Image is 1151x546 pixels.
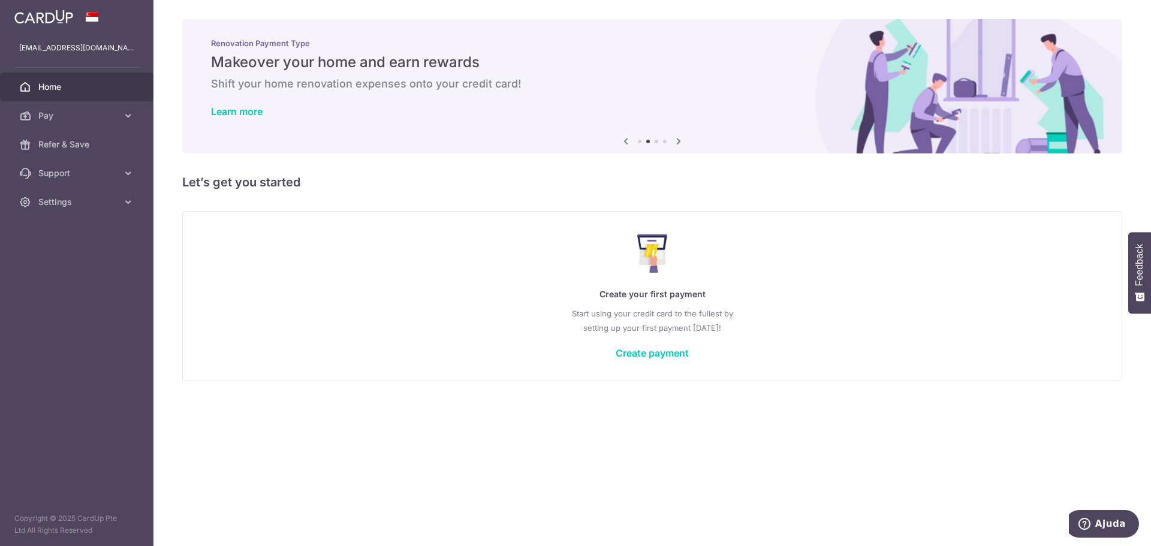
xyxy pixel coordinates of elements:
[1128,232,1151,313] button: Feedback - Show survey
[182,173,1122,192] h5: Let’s get you started
[38,196,117,208] span: Settings
[207,287,1098,301] p: Create your first payment
[616,347,689,359] a: Create payment
[14,10,73,24] img: CardUp
[211,105,263,117] a: Learn more
[182,19,1122,153] img: Renovation banner
[207,306,1098,335] p: Start using your credit card to the fullest by setting up your first payment [DATE]!
[637,234,668,273] img: Make Payment
[211,77,1093,91] h6: Shift your home renovation expenses onto your credit card!
[211,38,1093,48] p: Renovation Payment Type
[38,81,117,93] span: Home
[38,138,117,150] span: Refer & Save
[19,42,134,54] p: [EMAIL_ADDRESS][DOMAIN_NAME]
[1134,244,1145,286] span: Feedback
[211,53,1093,72] h5: Makeover your home and earn rewards
[38,110,117,122] span: Pay
[1069,510,1139,540] iframe: Abre um widget para que você possa encontrar mais informações
[38,167,117,179] span: Support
